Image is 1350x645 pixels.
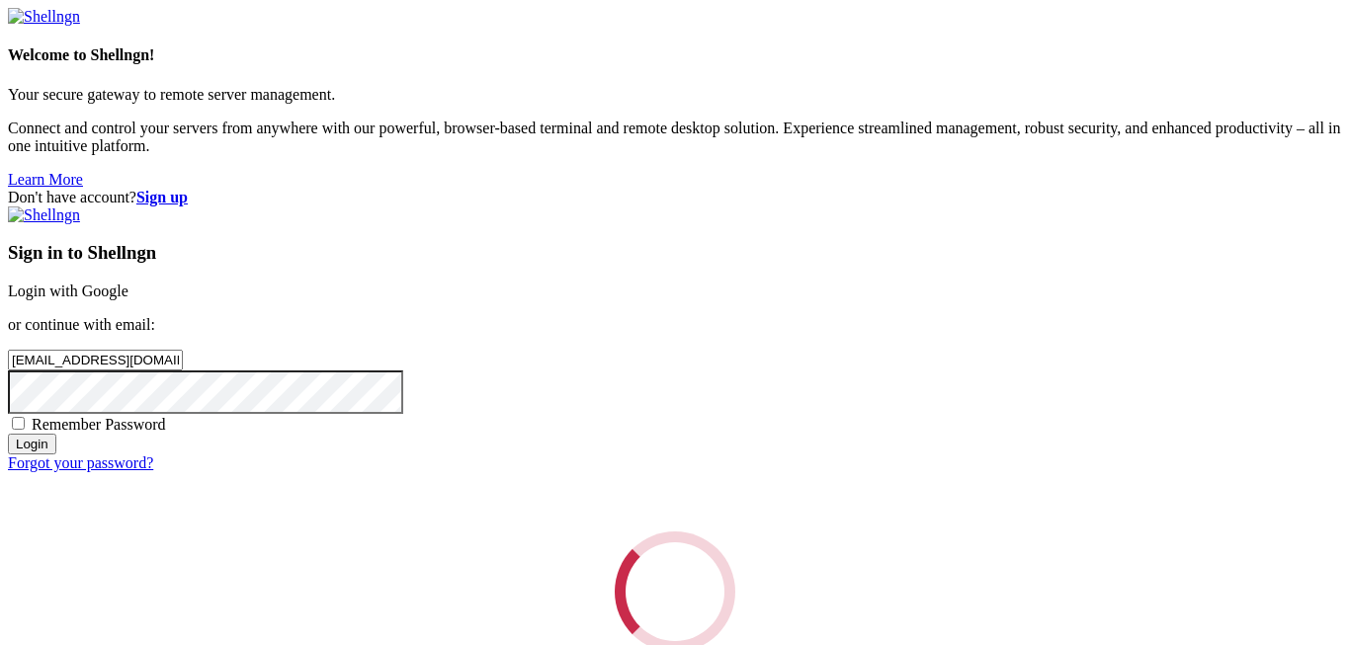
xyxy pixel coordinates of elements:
a: Learn More [8,171,83,188]
a: Sign up [136,189,188,205]
input: Email address [8,350,183,370]
input: Login [8,434,56,454]
img: Shellngn [8,206,80,224]
span: Remember Password [32,416,166,433]
a: Forgot your password? [8,454,153,471]
p: or continue with email: [8,316,1342,334]
p: Connect and control your servers from anywhere with our powerful, browser-based terminal and remo... [8,120,1342,155]
h3: Sign in to Shellngn [8,242,1342,264]
p: Your secure gateway to remote server management. [8,86,1342,104]
img: Shellngn [8,8,80,26]
div: Don't have account? [8,189,1342,206]
input: Remember Password [12,417,25,430]
h4: Welcome to Shellngn! [8,46,1342,64]
a: Login with Google [8,282,128,299]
